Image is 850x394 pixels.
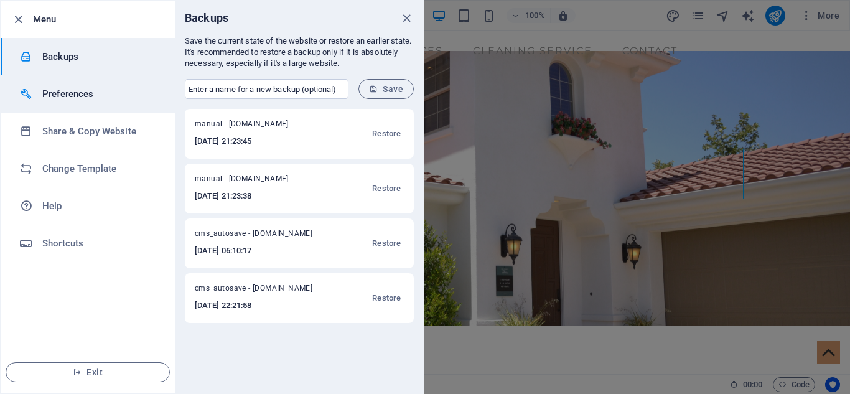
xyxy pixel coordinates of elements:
[369,119,404,149] button: Restore
[42,199,157,213] h6: Help
[195,134,317,149] h6: [DATE] 21:23:45
[195,189,317,204] h6: [DATE] 21:23:38
[16,367,159,377] span: Exit
[399,11,414,26] button: close
[6,362,170,382] button: Exit
[372,291,401,306] span: Restore
[33,12,165,27] h6: Menu
[369,228,404,258] button: Restore
[195,298,329,313] h6: [DATE] 22:21:58
[358,79,414,99] button: Save
[185,11,228,26] h6: Backups
[185,79,348,99] input: Enter a name for a new backup (optional)
[195,228,329,243] span: cms_autosave - [DOMAIN_NAME]
[42,124,157,139] h6: Share & Copy Website
[42,49,157,64] h6: Backups
[195,119,317,134] span: manual - [DOMAIN_NAME]
[185,35,414,69] p: Save the current state of the website or restore an earlier state. It's recommended to restore a ...
[195,174,317,189] span: manual - [DOMAIN_NAME]
[369,283,404,313] button: Restore
[42,161,157,176] h6: Change Template
[372,181,401,196] span: Restore
[42,87,157,101] h6: Preferences
[1,187,175,225] a: Help
[195,283,329,298] span: cms_autosave - [DOMAIN_NAME]
[372,126,401,141] span: Restore
[369,84,403,94] span: Save
[195,243,329,258] h6: [DATE] 06:10:17
[369,174,404,204] button: Restore
[372,236,401,251] span: Restore
[42,236,157,251] h6: Shortcuts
